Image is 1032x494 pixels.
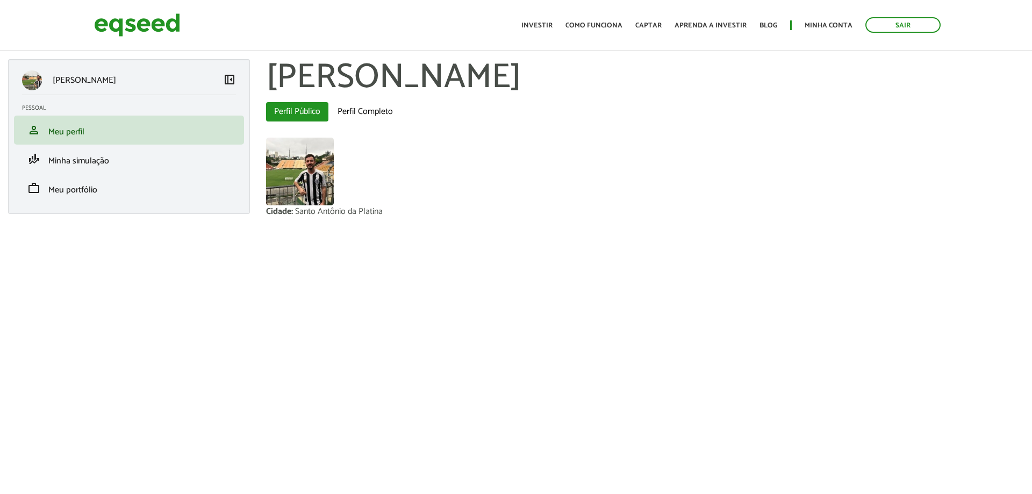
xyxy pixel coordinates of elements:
[14,174,244,203] li: Meu portfólio
[266,207,295,216] div: Cidade
[22,182,236,195] a: workMeu portfólio
[22,105,244,111] h2: Pessoal
[329,102,401,121] a: Perfil Completo
[805,22,852,29] a: Minha conta
[14,145,244,174] li: Minha simulação
[865,17,941,33] a: Sair
[565,22,622,29] a: Como funciona
[295,207,383,216] div: Santo Antônio da Platina
[48,183,97,197] span: Meu portfólio
[94,11,180,39] img: EqSeed
[266,138,334,205] a: Ver perfil do usuário.
[266,102,328,121] a: Perfil Público
[291,204,293,219] span: :
[635,22,662,29] a: Captar
[266,59,1024,97] h1: [PERSON_NAME]
[27,153,40,166] span: finance_mode
[759,22,777,29] a: Blog
[27,124,40,137] span: person
[266,138,334,205] img: Foto de Gabriel Petrini Marques
[675,22,747,29] a: Aprenda a investir
[521,22,553,29] a: Investir
[22,124,236,137] a: personMeu perfil
[14,116,244,145] li: Meu perfil
[223,73,236,88] a: Colapsar menu
[53,75,116,85] p: [PERSON_NAME]
[27,182,40,195] span: work
[22,153,236,166] a: finance_modeMinha simulação
[223,73,236,86] span: left_panel_close
[48,154,109,168] span: Minha simulação
[48,125,84,139] span: Meu perfil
